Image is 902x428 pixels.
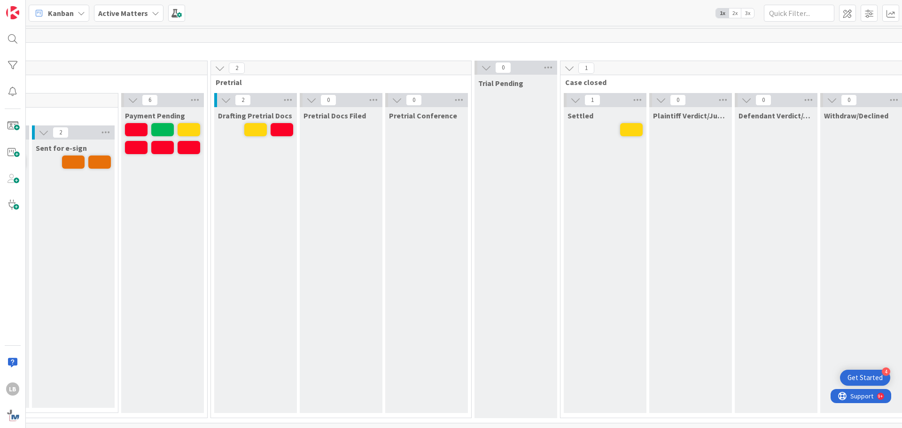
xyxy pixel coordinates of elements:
[495,62,511,73] span: 0
[303,111,366,120] span: Pretrial Docs Filed
[478,78,523,88] span: Trial Pending
[216,78,459,87] span: Pretrial
[6,409,19,422] img: avatar
[755,94,771,106] span: 0
[229,62,245,74] span: 2
[584,94,600,106] span: 1
[47,4,52,11] div: 9+
[764,5,834,22] input: Quick Filter...
[98,8,148,18] b: Active Matters
[840,370,890,386] div: Open Get Started checklist, remaining modules: 4
[729,8,741,18] span: 2x
[578,62,594,74] span: 1
[48,8,74,19] span: Kanban
[36,143,87,153] span: Sent for e-sign
[406,94,422,106] span: 0
[20,1,43,13] span: Support
[568,111,593,120] span: Settled
[389,111,457,120] span: Pretrial Conference
[218,111,292,120] span: Drafting Pretrial Docs
[142,94,158,106] span: 6
[53,127,69,138] span: 2
[653,111,728,120] span: Plaintiff Verdict/Judgment
[565,78,894,87] span: Case closed
[739,111,814,120] span: Defendant Verdict/Judgment
[841,94,857,106] span: 0
[6,382,19,396] div: LB
[670,94,686,106] span: 0
[320,94,336,106] span: 0
[716,8,729,18] span: 1x
[6,6,19,19] img: Visit kanbanzone.com
[235,94,251,106] span: 2
[125,111,185,120] span: Payment Pending
[741,8,754,18] span: 3x
[824,111,888,120] span: Withdraw/Declined
[848,373,883,382] div: Get Started
[882,367,890,376] div: 4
